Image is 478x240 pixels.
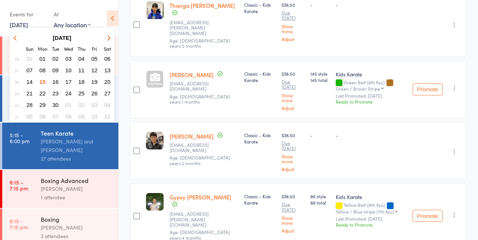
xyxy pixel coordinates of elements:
small: Veasnabe@hotmail.com [170,81,238,92]
div: $38.50 [282,132,304,172]
a: Adjust [282,228,304,233]
span: Age: [DEMOGRAPHIC_DATA] years 1 months [170,93,230,105]
button: 24 [63,88,74,98]
span: 09 [52,67,59,73]
div: Boxing [41,215,112,223]
button: 01 [63,100,74,110]
a: Gypsy [PERSON_NAME] [170,193,231,201]
a: Show more [282,93,304,102]
span: 09 [78,113,85,120]
span: 06 [104,56,111,62]
span: Age: [DEMOGRAPHIC_DATA] years 5 months [170,37,230,49]
button: 01 [37,54,49,64]
a: Show more [282,215,304,225]
button: 25 [76,88,87,98]
img: image1753485030.png [146,1,164,19]
a: 5:15 -6:00 pmTeen Karate[PERSON_NAME] and [PERSON_NAME]27 attendees [2,123,118,169]
small: Monday [38,45,47,52]
button: 06 [102,54,113,64]
small: Friday [92,45,97,52]
button: 16 [50,77,61,87]
div: 1 attendee [41,193,112,202]
small: Tuesday [52,45,59,52]
span: 02 [78,102,85,108]
span: 05 [91,56,98,62]
small: Last Promoted: [DATE] [336,93,407,98]
a: Show more [282,24,304,34]
span: 02 [52,56,59,62]
div: Green Belt (4th Kyu) [336,80,407,91]
div: $38.50 [282,1,304,41]
div: - [336,1,407,8]
img: image1757318584.png [146,132,164,149]
button: 02 [76,100,87,110]
button: 07 [50,111,61,121]
button: 14 [24,77,35,87]
button: 17 [63,77,74,87]
small: Thursday [78,45,86,52]
span: 07 [52,113,59,120]
button: 20 [102,77,113,87]
small: Due [DATE] [282,202,304,212]
span: 11 [78,67,85,73]
button: 08 [37,65,49,75]
div: Kids Karate [336,70,407,78]
span: 28 [27,102,33,108]
button: Promote [413,210,443,222]
button: 11 [76,65,87,75]
span: 01 [40,56,46,62]
span: 23 [52,90,59,97]
a: [DATE] [10,20,28,29]
span: 22 [40,90,46,97]
span: 24 [65,90,72,97]
time: 6:15 - 7:15 pm [10,179,28,191]
span: 86 style [310,193,329,199]
span: 05 [27,113,33,120]
span: 26 [91,90,98,97]
div: At [54,8,91,20]
button: 09 [76,111,87,121]
div: $38.50 [282,193,304,233]
button: 13 [102,65,113,75]
button: 02 [50,54,61,64]
span: 86 total [310,199,329,206]
span: 07 [27,67,33,73]
small: Due [DATE] [282,140,304,151]
button: 15 [37,77,49,87]
div: Classic - Kids Karate [244,132,276,145]
span: 04 [104,102,111,108]
small: Last Promoted: [DATE] [336,216,407,221]
em: 40 [14,102,19,108]
span: 10 [91,113,98,120]
div: [PERSON_NAME] and [PERSON_NAME] [41,137,112,154]
time: 6:15 - 7:15 pm [10,218,28,230]
a: Adjust [282,105,304,110]
span: 15 [40,79,46,85]
button: 29 [37,100,49,110]
div: Events for [10,8,46,20]
button: 26 [89,88,100,98]
div: - [310,132,329,138]
small: Saturday [104,45,111,52]
em: 36 [14,56,19,62]
a: 4:30 -5:15 pmJunior Karate[PERSON_NAME] and [PERSON_NAME]18 attendees [2,75,118,122]
button: 03 [89,100,100,110]
small: carly.chiodi@gmail.com [170,211,238,227]
em: 39 [14,91,19,97]
button: 07 [24,65,35,75]
div: Green / Brown Stripe [336,86,380,91]
div: Any location [54,20,91,29]
a: Show more [282,154,304,164]
button: 31 [24,54,35,64]
span: Age: [DEMOGRAPHIC_DATA] years 2 months [170,154,230,166]
button: 03 [63,54,74,64]
button: 27 [102,88,113,98]
button: 04 [76,54,87,64]
span: 03 [91,102,98,108]
span: 25 [78,90,85,97]
small: Due [DATE] [282,10,304,21]
div: $38.50 [282,70,304,110]
img: image1723014608.png [146,193,164,211]
button: 10 [89,111,100,121]
small: balaji.selvarajan@gmail.com [170,20,238,36]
